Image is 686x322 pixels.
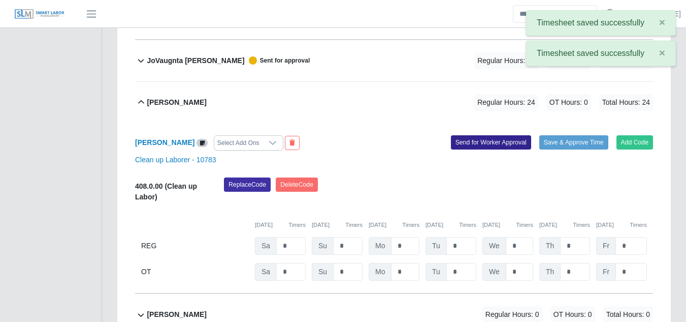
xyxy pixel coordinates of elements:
[516,221,533,229] button: Timers
[526,41,676,66] div: Timesheet saved successfully
[345,221,363,229] button: Timers
[14,9,65,20] img: SLM Logo
[312,237,334,255] span: Su
[135,40,653,81] button: JoVaugnta [PERSON_NAME] Sent for approval Regular Hours: 32 OT Hours: 0 Total Hours: 32
[135,156,216,164] a: Clean up Laborer - 10783
[135,82,653,123] button: [PERSON_NAME] Regular Hours: 24 OT Hours: 0 Total Hours: 24
[369,263,391,281] span: Mo
[630,221,647,229] button: Timers
[147,55,244,66] b: JoVaugnta [PERSON_NAME]
[426,237,447,255] span: Tu
[546,94,591,111] span: OT Hours: 0
[482,263,506,281] span: We
[659,16,665,28] span: ×
[426,263,447,281] span: Tu
[474,94,538,111] span: Regular Hours: 24
[276,178,318,192] button: DeleteCode
[623,9,681,19] a: [PERSON_NAME]
[451,135,531,150] button: Send for Worker Approval
[135,138,194,147] a: [PERSON_NAME]
[369,221,419,229] div: [DATE]
[659,47,665,58] span: ×
[245,56,310,65] span: Sent for approval
[513,5,597,23] input: Search
[539,221,590,229] div: [DATE]
[482,221,533,229] div: [DATE]
[482,237,506,255] span: We
[539,237,561,255] span: Th
[426,221,476,229] div: [DATE]
[224,178,271,192] button: ReplaceCode
[459,221,476,229] button: Timers
[596,263,616,281] span: Fr
[596,221,647,229] div: [DATE]
[141,237,249,255] div: REG
[573,221,590,229] button: Timers
[402,221,419,229] button: Timers
[141,263,249,281] div: OT
[474,52,538,69] span: Regular Hours: 32
[285,136,300,150] button: End Worker & Remove from the Timesheet
[288,221,306,229] button: Timers
[214,136,263,150] div: Select Add Ons
[312,221,363,229] div: [DATE]
[526,10,676,36] div: Timesheet saved successfully
[255,263,277,281] span: Sa
[616,135,654,150] button: Add Code
[147,309,206,320] b: [PERSON_NAME]
[539,263,561,281] span: Th
[599,94,653,111] span: Total Hours: 24
[147,97,206,108] b: [PERSON_NAME]
[369,237,391,255] span: Mo
[255,237,277,255] span: Sa
[539,135,608,150] button: Save & Approve Time
[312,263,334,281] span: Su
[255,221,306,229] div: [DATE]
[596,237,616,255] span: Fr
[197,138,208,147] a: View/Edit Notes
[135,182,197,201] b: 408.0.00 (Clean up Labor)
